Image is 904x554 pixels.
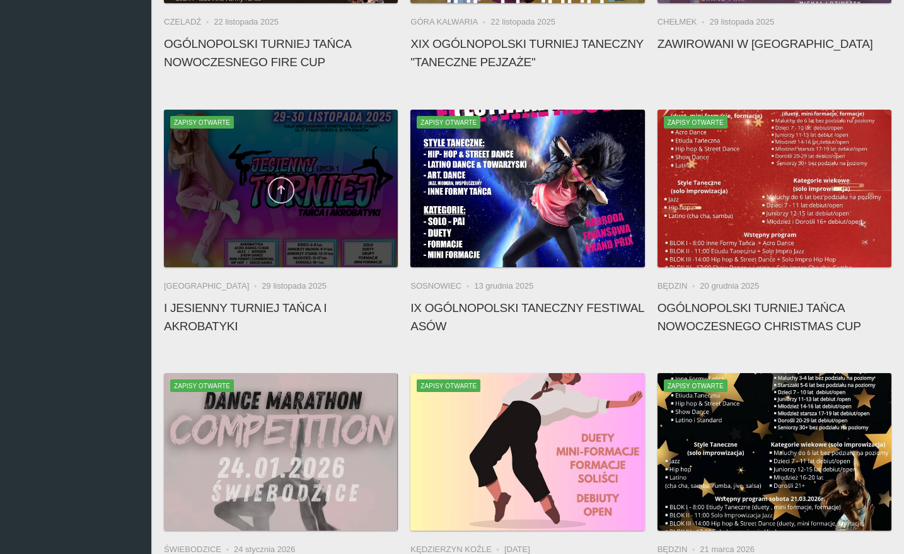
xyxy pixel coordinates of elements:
[658,373,891,531] a: Ogólnopolski Turniej Tańca Nowoczesnego STARS CUPZapisy otwarte
[410,373,644,531] img: MISTRALOVE marcowe GRAND PRIX
[658,280,700,292] li: Będzin
[474,280,533,292] li: 13 grudnia 2025
[410,110,644,267] img: IX Ogólnopolski Taneczny Festiwal Asów
[490,16,555,28] li: 22 listopada 2025
[164,373,398,531] img: Dance Marathon Competition IV
[410,110,644,267] a: IX Ogólnopolski Taneczny Festiwal AsówZapisy otwarte
[658,35,891,53] h4: Zawirowani w [GEOGRAPHIC_DATA]
[658,110,891,267] a: Ogólnopolski Turniej Tańca Nowoczesnego CHRISTMAS CUPZapisy otwarte
[658,373,891,531] img: Ogólnopolski Turniej Tańca Nowoczesnego STARS CUP
[164,299,398,335] h4: I Jesienny Turniej Tańca i Akrobatyki
[164,35,398,71] h4: Ogólnopolski Turniej Tańca Nowoczesnego FIRE CUP
[658,16,710,28] li: Chełmek
[410,373,644,531] a: MISTRALOVE marcowe GRAND PRIX Zapisy otwarte
[658,110,891,267] img: Ogólnopolski Turniej Tańca Nowoczesnego CHRISTMAS CUP
[170,379,234,392] span: Zapisy otwarte
[417,116,480,129] span: Zapisy otwarte
[710,16,775,28] li: 29 listopada 2025
[410,280,474,292] li: Sosnowiec
[664,379,727,392] span: Zapisy otwarte
[170,116,234,129] span: Zapisy otwarte
[700,280,759,292] li: 20 grudnia 2025
[410,16,490,28] li: Góra Kalwaria
[658,299,891,335] h4: Ogólnopolski Turniej Tańca Nowoczesnego CHRISTMAS CUP
[410,299,644,335] h4: IX Ogólnopolski Taneczny Festiwal Asów
[164,110,398,267] a: I Jesienny Turniej Tańca i AkrobatykiZapisy otwarte
[664,116,727,129] span: Zapisy otwarte
[417,379,480,392] span: Zapisy otwarte
[214,16,279,28] li: 22 listopada 2025
[164,373,398,531] a: Dance Marathon Competition IVZapisy otwarte
[164,16,214,28] li: Czeladź
[262,280,327,292] li: 29 listopada 2025
[164,280,262,292] li: [GEOGRAPHIC_DATA]
[410,35,644,71] h4: XIX Ogólnopolski Turniej Taneczny "Taneczne Pejzaże"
